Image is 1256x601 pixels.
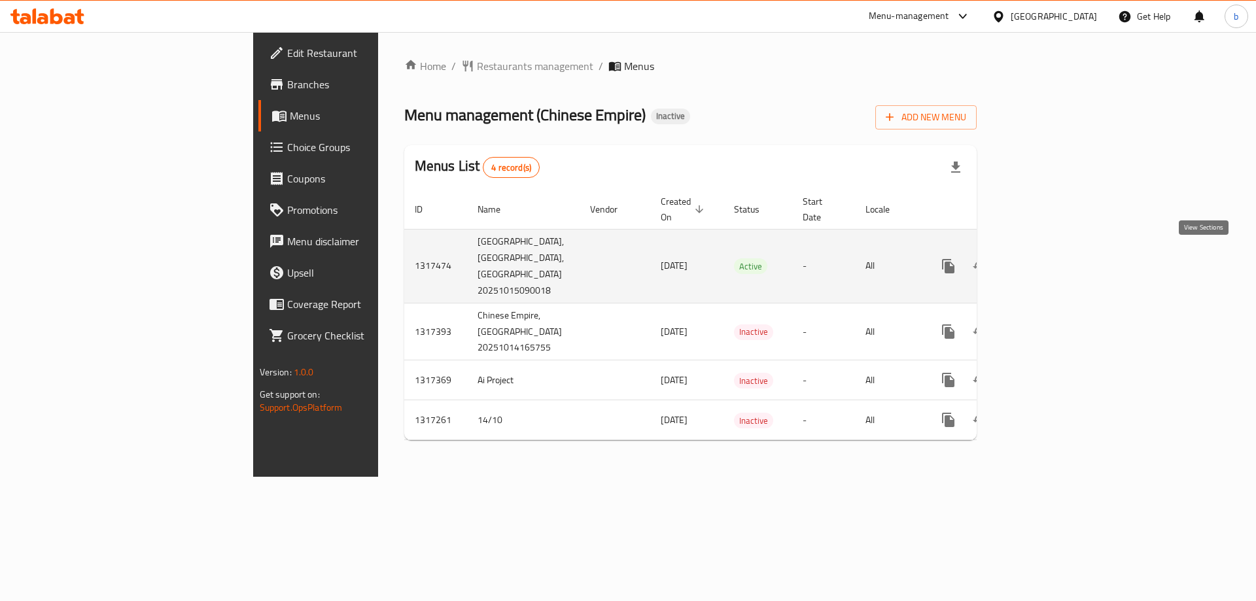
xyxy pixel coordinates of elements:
[855,229,922,303] td: All
[734,258,767,274] div: Active
[1011,9,1097,24] div: [GEOGRAPHIC_DATA]
[933,364,964,396] button: more
[855,400,922,440] td: All
[478,201,517,217] span: Name
[933,404,964,436] button: more
[933,316,964,347] button: more
[260,364,292,381] span: Version:
[661,323,688,340] span: [DATE]
[287,77,453,92] span: Branches
[287,265,453,281] span: Upsell
[964,250,996,282] button: Change Status
[258,163,463,194] a: Coupons
[940,152,971,183] div: Export file
[415,201,440,217] span: ID
[865,201,907,217] span: Locale
[404,100,646,129] span: Menu management ( Chinese Empire )
[290,108,453,124] span: Menus
[792,360,855,400] td: -
[415,156,540,178] h2: Menus List
[651,109,690,124] div: Inactive
[258,226,463,257] a: Menu disclaimer
[661,194,708,225] span: Created On
[287,139,453,155] span: Choice Groups
[590,201,635,217] span: Vendor
[734,413,773,428] div: Inactive
[792,303,855,360] td: -
[624,58,654,74] span: Menus
[792,400,855,440] td: -
[287,233,453,249] span: Menu disclaimer
[477,58,593,74] span: Restaurants management
[734,413,773,428] span: Inactive
[287,45,453,61] span: Edit Restaurant
[964,404,996,436] button: Change Status
[1234,9,1238,24] span: b
[734,373,773,388] span: Inactive
[258,194,463,226] a: Promotions
[461,58,593,74] a: Restaurants management
[467,360,580,400] td: Ai Project
[258,257,463,288] a: Upsell
[734,324,773,339] span: Inactive
[933,250,964,282] button: more
[483,157,540,178] div: Total records count
[661,371,688,388] span: [DATE]
[599,58,603,74] li: /
[258,320,463,351] a: Grocery Checklist
[734,201,776,217] span: Status
[964,364,996,396] button: Change Status
[467,229,580,303] td: [GEOGRAPHIC_DATA], [GEOGRAPHIC_DATA],[GEOGRAPHIC_DATA] 20251015090018
[734,259,767,274] span: Active
[287,296,453,312] span: Coverage Report
[260,386,320,403] span: Get support on:
[803,194,839,225] span: Start Date
[964,316,996,347] button: Change Status
[875,105,977,129] button: Add New Menu
[258,37,463,69] a: Edit Restaurant
[467,400,580,440] td: 14/10
[869,9,949,24] div: Menu-management
[886,109,966,126] span: Add New Menu
[258,131,463,163] a: Choice Groups
[922,190,1069,230] th: Actions
[287,202,453,218] span: Promotions
[651,111,690,122] span: Inactive
[661,257,688,274] span: [DATE]
[287,328,453,343] span: Grocery Checklist
[404,58,977,74] nav: breadcrumb
[855,303,922,360] td: All
[855,360,922,400] td: All
[404,190,1069,441] table: enhanced table
[287,171,453,186] span: Coupons
[792,229,855,303] td: -
[294,364,314,381] span: 1.0.0
[467,303,580,360] td: Chinese Empire, [GEOGRAPHIC_DATA] 20251014165755
[661,411,688,428] span: [DATE]
[260,399,343,416] a: Support.OpsPlatform
[258,288,463,320] a: Coverage Report
[258,69,463,100] a: Branches
[258,100,463,131] a: Menus
[483,162,539,174] span: 4 record(s)
[734,373,773,388] div: Inactive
